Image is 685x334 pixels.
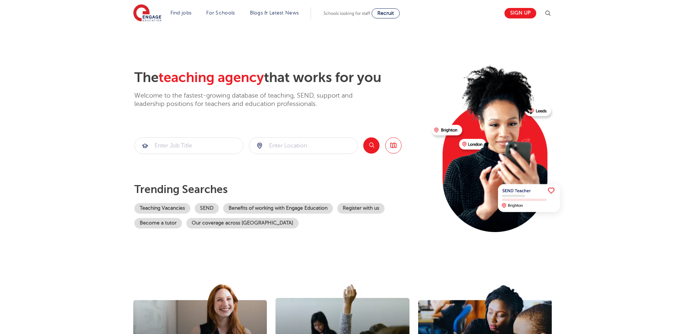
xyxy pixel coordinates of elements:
[377,10,394,16] span: Recruit
[324,11,370,16] span: Schools looking for staff
[159,70,264,85] span: teaching agency
[186,218,299,228] a: Our coverage across [GEOGRAPHIC_DATA]
[170,10,192,16] a: Find jobs
[223,203,333,214] a: Benefits of working with Engage Education
[249,138,357,154] input: Submit
[134,69,426,86] h2: The that works for you
[504,8,536,18] a: Sign up
[134,137,243,154] div: Submit
[134,183,426,196] p: Trending searches
[372,8,400,18] a: Recruit
[135,138,243,154] input: Submit
[133,4,161,22] img: Engage Education
[195,203,219,214] a: SEND
[134,91,373,108] p: Welcome to the fastest-growing database of teaching, SEND, support and leadership positions for t...
[134,218,182,228] a: Become a tutor
[250,10,299,16] a: Blogs & Latest News
[337,203,385,214] a: Register with us
[363,137,380,154] button: Search
[134,203,190,214] a: Teaching Vacancies
[206,10,235,16] a: For Schools
[249,137,358,154] div: Submit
